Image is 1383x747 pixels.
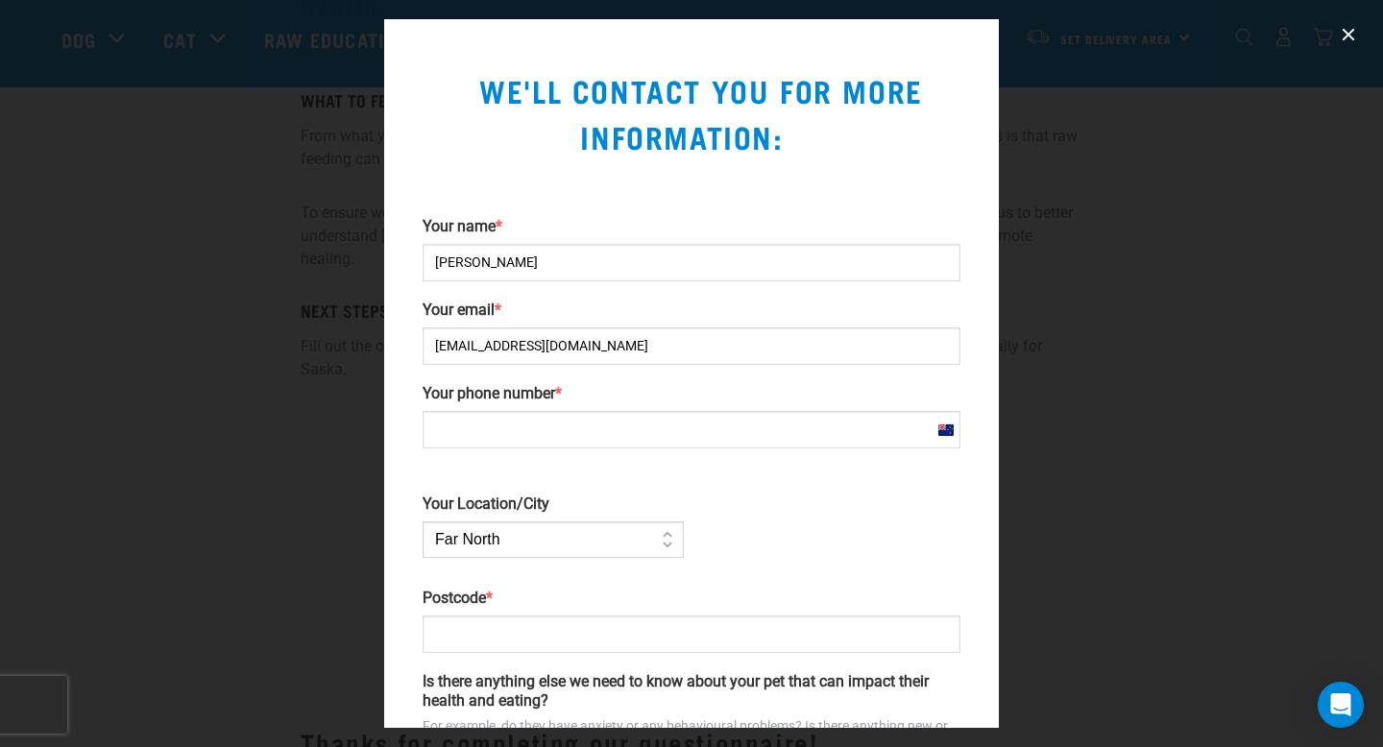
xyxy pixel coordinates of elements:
[423,672,960,711] label: Is there anything else we need to know about your pet that can impact their health and eating?
[423,589,960,608] label: Postcode
[1318,682,1364,728] div: Open Intercom Messenger
[423,494,684,514] label: Your Location/City
[423,301,960,320] label: Your email
[460,82,923,144] span: We'll contact you for more information:
[1333,19,1364,50] button: close
[423,384,960,403] label: Your phone number
[931,412,959,447] div: New Zealand: +64
[423,217,960,236] label: Your name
